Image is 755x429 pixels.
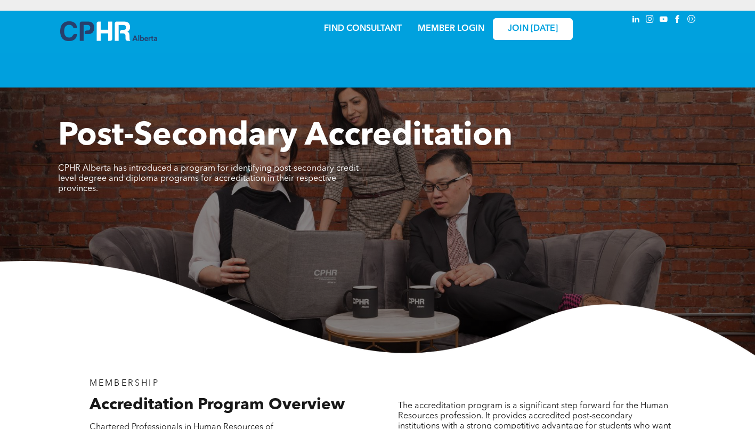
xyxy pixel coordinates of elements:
a: Social network [686,13,697,28]
a: youtube [658,13,670,28]
a: linkedin [630,13,642,28]
a: JOIN [DATE] [493,18,573,40]
a: FIND CONSULTANT [324,25,402,33]
span: Accreditation Program Overview [90,397,345,413]
img: A blue and white logo for cp alberta [60,21,157,41]
span: JOIN [DATE] [508,24,558,34]
span: MEMBERSHIP [90,379,159,388]
span: CPHR Alberta has introduced a program for identifying post-secondary credit-level degree and dipl... [58,164,361,193]
a: facebook [672,13,684,28]
span: Post-Secondary Accreditation [58,121,513,153]
a: instagram [644,13,656,28]
a: MEMBER LOGIN [418,25,484,33]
